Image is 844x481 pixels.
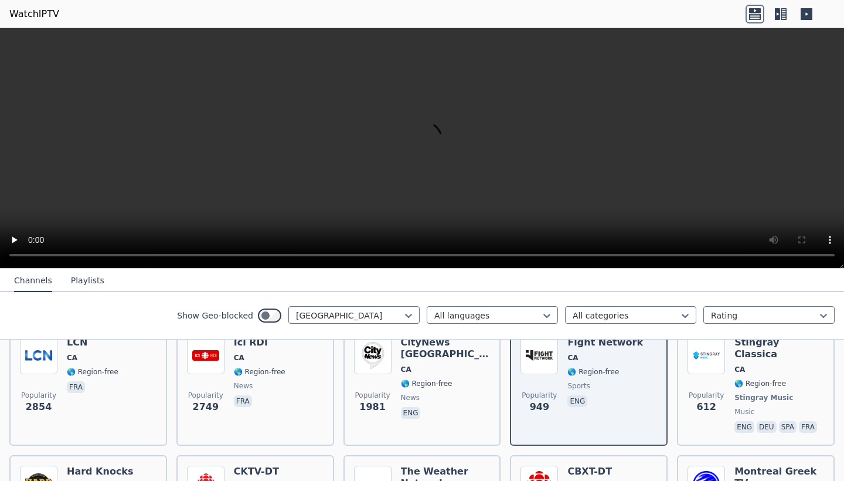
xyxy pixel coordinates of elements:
span: 🌎 Region-free [567,367,619,377]
img: Stingray Classica [688,337,725,374]
h6: LCN [67,337,118,348]
span: 1981 [359,400,386,414]
span: 612 [696,400,716,414]
p: deu [757,421,777,433]
p: fra [799,421,817,433]
h6: CKTV-DT [234,466,285,477]
h6: Fight Network [567,337,643,348]
img: LCN [20,337,57,374]
span: CA [234,353,244,363]
span: 949 [530,400,549,414]
button: Playlists [71,270,104,292]
a: WatchIPTV [9,7,59,21]
span: Popularity [689,391,724,400]
span: Popularity [188,391,223,400]
p: fra [234,395,252,407]
span: 2854 [26,400,52,414]
img: CityNews Toronto [354,337,392,374]
span: CA [401,365,411,374]
h6: CityNews [GEOGRAPHIC_DATA] [401,337,491,360]
span: sports [567,381,590,391]
label: Show Geo-blocked [177,310,253,321]
img: Ici RDI [187,337,224,374]
h6: Stingray Classica [734,337,824,360]
p: eng [734,421,754,433]
span: CA [734,365,745,374]
span: 2749 [193,400,219,414]
span: Stingray Music [734,393,793,402]
h6: Hard Knocks [67,466,134,477]
h6: Ici RDI [234,337,285,348]
span: news [401,393,420,402]
img: Fight Network [520,337,558,374]
span: 🌎 Region-free [234,367,285,377]
span: CA [567,353,578,363]
span: Popularity [522,391,557,400]
span: news [234,381,253,391]
span: Popularity [355,391,390,400]
span: music [734,407,754,416]
p: fra [67,381,85,393]
p: eng [401,407,421,419]
h6: CBXT-DT [567,466,619,477]
p: spa [779,421,797,433]
span: Popularity [21,391,56,400]
span: 🌎 Region-free [67,367,118,377]
span: 🌎 Region-free [734,379,786,388]
span: 🌎 Region-free [401,379,452,388]
button: Channels [14,270,52,292]
p: eng [567,395,587,407]
span: CA [67,353,77,363]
